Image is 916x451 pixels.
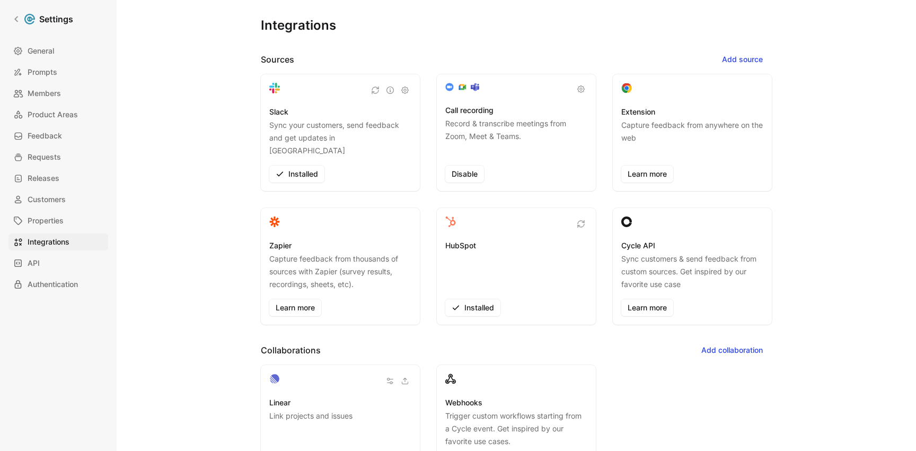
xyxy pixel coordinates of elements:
[722,53,763,66] span: Add source
[269,253,411,291] p: Capture feedback from thousands of sources with Zapier (survey results, recordings, sheets, etc).
[8,276,108,293] a: Authentication
[28,87,61,100] span: Members
[445,396,482,409] h3: Webhooks
[621,299,673,316] a: Learn more
[8,170,108,187] a: Releases
[8,106,108,123] a: Product Areas
[445,117,587,157] p: Record & transcribe meetings from Zoom, Meet & Teams.
[445,299,500,316] button: Installed
[28,214,64,227] span: Properties
[8,85,108,102] a: Members
[269,396,290,409] h3: Linear
[28,172,59,185] span: Releases
[261,53,294,66] h2: Sources
[621,166,673,183] a: Learn more
[269,119,411,157] p: Sync your customers, send feedback and get updates in [GEOGRAPHIC_DATA]
[713,51,772,68] button: Add source
[28,151,61,163] span: Requests
[8,42,108,59] a: General
[701,344,763,357] span: Add collaboration
[445,239,476,252] h3: HubSpot
[28,257,40,270] span: API
[621,239,655,252] h3: Cycle API
[269,299,321,316] a: Learn more
[28,278,78,291] span: Authentication
[28,108,78,121] span: Product Areas
[445,166,484,183] button: Disable
[269,410,353,448] p: Link projects and issues
[8,127,108,144] a: Feedback
[269,239,292,252] h3: Zapier
[8,255,108,272] a: API
[8,191,108,208] a: Customers
[445,104,494,117] h3: Call recording
[39,13,73,25] h1: Settings
[8,233,108,250] a: Integrations
[28,129,62,142] span: Feedback
[8,8,77,30] a: Settings
[28,236,69,248] span: Integrations
[261,344,321,357] h2: Collaborations
[28,45,54,57] span: General
[452,168,478,180] span: Disable
[452,301,494,314] span: Installed
[692,342,772,359] button: Add collaboration
[621,253,763,291] p: Sync customers & send feedback from custom sources. Get inspired by our favorite use case
[269,106,288,118] h3: Slack
[28,66,57,79] span: Prompts
[8,64,108,81] a: Prompts
[269,166,324,183] button: Installed
[28,193,66,206] span: Customers
[445,410,587,448] p: Trigger custom workflows starting from a Cycle event. Get inspired by our favorite use cases.
[621,119,763,157] p: Capture feedback from anywhere on the web
[276,168,318,180] span: Installed
[8,149,108,166] a: Requests
[261,17,336,34] h1: Integrations
[621,106,655,118] h3: Extension
[8,212,108,229] a: Properties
